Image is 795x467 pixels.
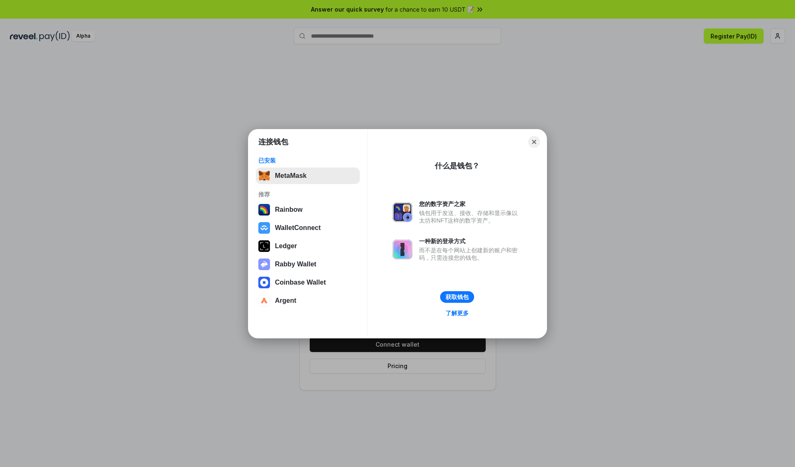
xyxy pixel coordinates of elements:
[275,172,306,180] div: MetaMask
[256,168,360,184] button: MetaMask
[440,291,474,303] button: 获取钱包
[419,237,522,245] div: 一种新的登录方式
[435,161,479,171] div: 什么是钱包？
[446,293,469,301] div: 获取钱包
[393,202,412,222] img: svg+xml,%3Csvg%20xmlns%3D%22http%3A%2F%2Fwww.w3.org%2F2000%2Fsvg%22%20fill%3D%22none%22%20viewBox...
[258,137,288,147] h1: 连接钱包
[256,256,360,273] button: Rabby Wallet
[275,297,296,304] div: Argent
[275,279,326,286] div: Coinbase Wallet
[258,240,270,252] img: svg+xml,%3Csvg%20xmlns%3D%22http%3A%2F%2Fwww.w3.org%2F2000%2Fsvg%22%20width%3D%2228%22%20height%3...
[446,309,469,317] div: 了解更多
[256,201,360,218] button: Rainbow
[275,261,316,268] div: Rabby Wallet
[256,274,360,291] button: Coinbase Wallet
[258,222,270,234] img: svg+xml,%3Csvg%20width%3D%2228%22%20height%3D%2228%22%20viewBox%3D%220%200%2028%2028%22%20fill%3D...
[441,308,474,319] a: 了解更多
[275,242,297,250] div: Ledger
[393,239,412,259] img: svg+xml,%3Csvg%20xmlns%3D%22http%3A%2F%2Fwww.w3.org%2F2000%2Fsvg%22%20fill%3D%22none%22%20viewBox...
[258,295,270,307] img: svg+xml,%3Csvg%20width%3D%2228%22%20height%3D%2228%22%20viewBox%3D%220%200%2028%2028%22%20fill%3D...
[258,191,357,198] div: 推荐
[419,247,522,261] div: 而不是在每个网站上创建新的账户和密码，只需连接您的钱包。
[258,157,357,164] div: 已安装
[275,224,321,232] div: WalletConnect
[258,277,270,288] img: svg+xml,%3Csvg%20width%3D%2228%22%20height%3D%2228%22%20viewBox%3D%220%200%2028%2028%22%20fill%3D...
[419,209,522,224] div: 钱包用于发送、接收、存储和显示像以太坊和NFT这样的数字资产。
[256,292,360,309] button: Argent
[528,136,540,148] button: Close
[419,200,522,208] div: 您的数字资产之家
[258,259,270,270] img: svg+xml,%3Csvg%20xmlns%3D%22http%3A%2F%2Fwww.w3.org%2F2000%2Fsvg%22%20fill%3D%22none%22%20viewBox...
[258,170,270,182] img: svg+xml,%3Csvg%20fill%3D%22none%22%20height%3D%2233%22%20viewBox%3D%220%200%2035%2033%22%20width%...
[256,220,360,236] button: WalletConnect
[256,238,360,254] button: Ledger
[258,204,270,216] img: svg+xml,%3Csvg%20width%3D%22120%22%20height%3D%22120%22%20viewBox%3D%220%200%20120%20120%22%20fil...
[275,206,303,213] div: Rainbow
